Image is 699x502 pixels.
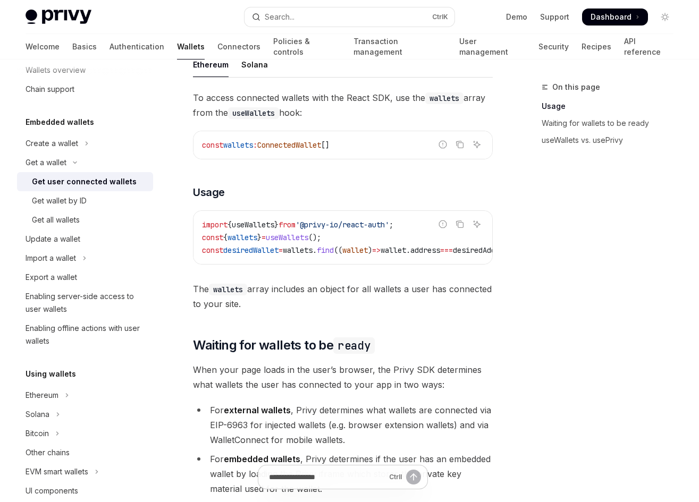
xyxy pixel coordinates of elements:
[538,34,569,59] a: Security
[26,271,77,284] div: Export a wallet
[17,229,153,249] a: Update a wallet
[193,185,225,200] span: Usage
[228,233,257,242] span: wallets
[202,140,223,150] span: const
[406,470,421,484] button: Send message
[193,403,493,447] li: For , Privy determines what wallets are connected via EIP-6963 for injected wallets (e.g. browser...
[241,52,268,77] div: Solana
[26,252,76,265] div: Import a wallet
[459,34,526,59] a: User management
[26,322,147,347] div: Enabling offline actions with user wallets
[26,137,78,150] div: Create a wallet
[26,10,91,24] img: light logo
[265,11,294,23] div: Search...
[313,245,317,255] span: .
[26,116,94,129] h5: Embedded wallets
[453,138,467,151] button: Copy the contents from the code block
[17,268,153,287] a: Export a wallet
[17,405,153,424] button: Toggle Solana section
[542,115,682,132] a: Waiting for wallets to be ready
[228,220,232,229] span: {
[32,214,80,226] div: Get all wallets
[72,34,97,59] a: Basics
[217,34,260,59] a: Connectors
[389,220,393,229] span: ;
[406,245,410,255] span: .
[202,220,228,229] span: import
[26,465,88,478] div: EVM smart wallets
[266,233,308,242] span: useWallets
[223,245,279,255] span: desiredWallet
[32,175,137,188] div: Get user connected wallets
[440,245,453,255] span: ===
[26,446,70,459] div: Other chains
[470,217,484,231] button: Ask AI
[224,405,291,415] strong: external wallets
[17,386,153,405] button: Toggle Ethereum section
[372,245,381,255] span: =>
[582,34,611,59] a: Recipes
[257,233,262,242] span: }
[269,465,385,489] input: Ask a question...
[317,245,334,255] span: find
[202,233,223,242] span: const
[228,107,279,119] code: useWallets
[624,34,673,59] a: API reference
[656,8,673,25] button: Toggle dark mode
[17,172,153,191] a: Get user connected wallets
[17,424,153,443] button: Toggle Bitcoin section
[17,462,153,481] button: Toggle EVM smart wallets section
[506,12,527,22] a: Demo
[353,34,447,59] a: Transaction management
[262,233,266,242] span: =
[26,368,76,380] h5: Using wallets
[308,233,321,242] span: ();
[193,282,493,311] span: The array includes an object for all wallets a user has connected to your site.
[17,443,153,462] a: Other chains
[582,8,648,25] a: Dashboard
[26,34,60,59] a: Welcome
[17,249,153,268] button: Toggle Import a wallet section
[245,7,455,27] button: Open search
[26,427,49,440] div: Bitcoin
[470,138,484,151] button: Ask AI
[223,140,253,150] span: wallets
[193,337,375,354] span: Waiting for wallets to be
[273,34,341,59] a: Policies & controls
[26,233,80,245] div: Update a wallet
[283,245,313,255] span: wallets
[26,290,147,316] div: Enabling server-side access to user wallets
[279,245,283,255] span: =
[193,362,493,392] span: When your page loads in the user’s browser, the Privy SDK determines what wallets the user has co...
[410,245,440,255] span: address
[334,245,342,255] span: ((
[425,92,464,104] code: wallets
[542,98,682,115] a: Usage
[17,80,153,99] a: Chain support
[177,34,205,59] a: Wallets
[453,245,512,255] span: desiredAddress
[193,52,229,77] div: Ethereum
[202,245,223,255] span: const
[26,389,58,402] div: Ethereum
[193,90,493,120] span: To access connected wallets with the React SDK, use the array from the hook:
[26,408,49,421] div: Solana
[17,287,153,319] a: Enabling server-side access to user wallets
[17,210,153,229] a: Get all wallets
[232,220,274,229] span: useWallets
[26,83,74,96] div: Chain support
[110,34,164,59] a: Authentication
[17,481,153,500] a: UI components
[17,134,153,153] button: Toggle Create a wallet section
[223,233,228,242] span: {
[381,245,406,255] span: wallet
[333,337,375,354] code: ready
[552,81,600,93] span: On this page
[32,194,87,207] div: Get wallet by ID
[432,13,448,21] span: Ctrl K
[542,132,682,149] a: useWallets vs. usePrivy
[453,217,467,231] button: Copy the contents from the code block
[253,140,257,150] span: :
[26,484,78,497] div: UI components
[193,452,493,496] li: For , Privy determines if the user has an embedded wallet by loading the Privy iframe which store...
